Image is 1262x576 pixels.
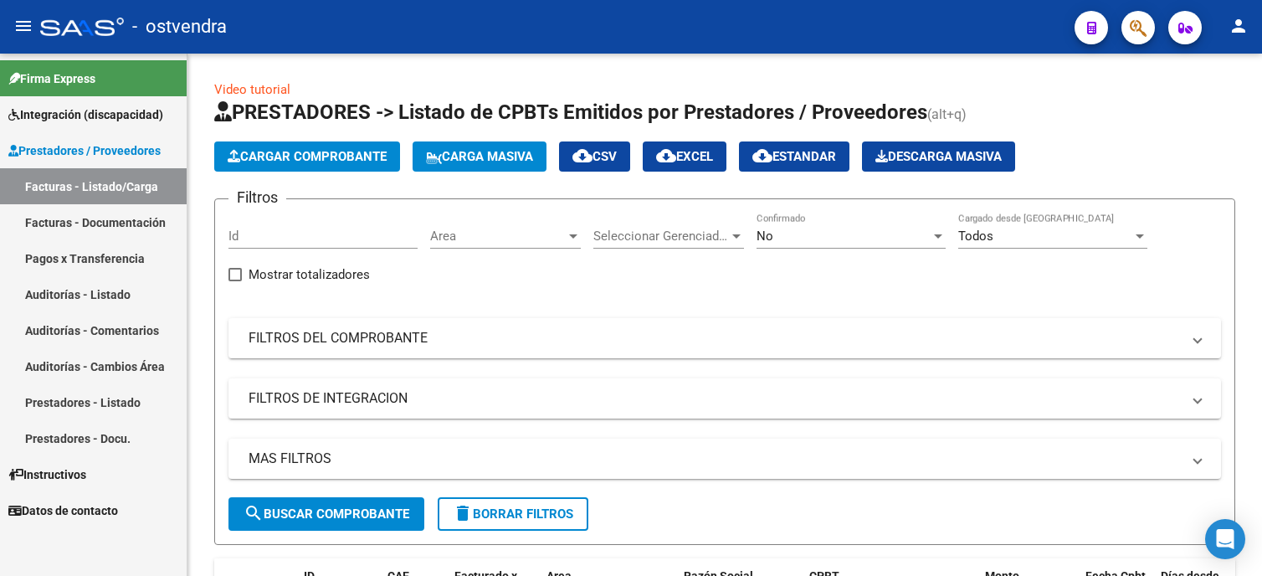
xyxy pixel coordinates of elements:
[739,141,849,172] button: Estandar
[453,507,573,522] span: Borrar Filtros
[572,146,593,166] mat-icon: cloud_download
[249,450,1181,468] mat-panel-title: MAS FILTROS
[244,503,264,523] mat-icon: search
[757,229,773,244] span: No
[438,497,588,531] button: Borrar Filtros
[752,146,772,166] mat-icon: cloud_download
[214,141,400,172] button: Cargar Comprobante
[228,149,387,164] span: Cargar Comprobante
[228,439,1221,479] mat-expansion-panel-header: MAS FILTROS
[862,141,1015,172] app-download-masive: Descarga masiva de comprobantes (adjuntos)
[132,8,227,45] span: - ostvendra
[8,105,163,124] span: Integración (discapacidad)
[927,106,967,122] span: (alt+q)
[430,229,566,244] span: Area
[862,141,1015,172] button: Descarga Masiva
[8,465,86,484] span: Instructivos
[1205,519,1245,559] div: Open Intercom Messenger
[8,69,95,88] span: Firma Express
[656,146,676,166] mat-icon: cloud_download
[228,497,424,531] button: Buscar Comprobante
[593,229,729,244] span: Seleccionar Gerenciador
[8,141,161,160] span: Prestadores / Proveedores
[643,141,726,172] button: EXCEL
[214,100,927,124] span: PRESTADORES -> Listado de CPBTs Emitidos por Prestadores / Proveedores
[453,503,473,523] mat-icon: delete
[958,229,993,244] span: Todos
[228,378,1221,419] mat-expansion-panel-header: FILTROS DE INTEGRACION
[13,16,33,36] mat-icon: menu
[572,149,617,164] span: CSV
[249,265,370,285] span: Mostrar totalizadores
[1229,16,1249,36] mat-icon: person
[249,329,1181,347] mat-panel-title: FILTROS DEL COMPROBANTE
[214,82,290,97] a: Video tutorial
[228,186,286,209] h3: Filtros
[249,389,1181,408] mat-panel-title: FILTROS DE INTEGRACION
[656,149,713,164] span: EXCEL
[752,149,836,164] span: Estandar
[244,507,409,522] span: Buscar Comprobante
[228,318,1221,358] mat-expansion-panel-header: FILTROS DEL COMPROBANTE
[8,501,118,520] span: Datos de contacto
[413,141,546,172] button: Carga Masiva
[559,141,630,172] button: CSV
[875,149,1002,164] span: Descarga Masiva
[426,149,533,164] span: Carga Masiva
